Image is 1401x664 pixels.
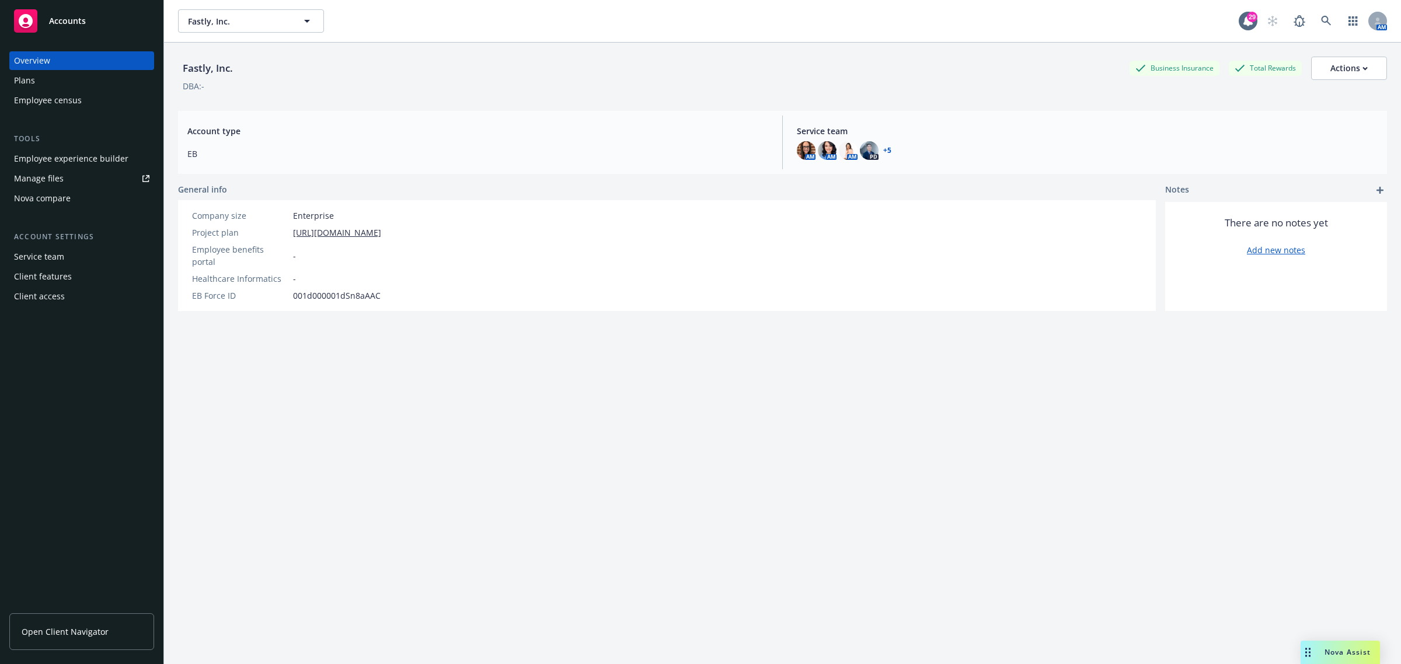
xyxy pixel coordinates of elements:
[860,141,879,160] img: photo
[1315,9,1338,33] a: Search
[14,189,71,208] div: Nova compare
[1330,57,1368,79] div: Actions
[14,247,64,266] div: Service team
[1165,183,1189,197] span: Notes
[1261,9,1284,33] a: Start snowing
[293,272,296,285] span: -
[9,287,154,306] a: Client access
[178,183,227,195] span: General info
[1229,61,1302,75] div: Total Rewards
[14,51,50,70] div: Overview
[187,148,768,160] span: EB
[1288,9,1311,33] a: Report a Bug
[14,169,64,188] div: Manage files
[1130,61,1219,75] div: Business Insurance
[192,289,288,302] div: EB Force ID
[9,71,154,90] a: Plans
[293,289,381,302] span: 001d000001dSn8aAAC
[14,71,35,90] div: Plans
[797,141,815,160] img: photo
[22,625,109,638] span: Open Client Navigator
[1225,216,1328,230] span: There are no notes yet
[9,169,154,188] a: Manage files
[1301,641,1380,664] button: Nova Assist
[1341,9,1365,33] a: Switch app
[192,243,288,268] div: Employee benefits portal
[293,250,296,262] span: -
[14,91,82,110] div: Employee census
[188,15,289,27] span: Fastly, Inc.
[293,226,381,239] a: [URL][DOMAIN_NAME]
[9,91,154,110] a: Employee census
[14,287,65,306] div: Client access
[9,189,154,208] a: Nova compare
[187,125,768,137] span: Account type
[1325,647,1371,657] span: Nova Assist
[183,80,204,92] div: DBA: -
[1301,641,1315,664] div: Drag to move
[1247,244,1305,256] a: Add new notes
[1373,183,1387,197] a: add
[178,61,238,76] div: Fastly, Inc.
[1311,57,1387,80] button: Actions
[9,149,154,168] a: Employee experience builder
[839,141,858,160] img: photo
[797,125,1378,137] span: Service team
[9,133,154,145] div: Tools
[9,51,154,70] a: Overview
[9,247,154,266] a: Service team
[818,141,837,160] img: photo
[192,226,288,239] div: Project plan
[1247,12,1257,22] div: 29
[293,209,334,222] span: Enterprise
[883,147,891,154] a: +5
[9,231,154,243] div: Account settings
[14,267,72,286] div: Client features
[14,149,128,168] div: Employee experience builder
[192,209,288,222] div: Company size
[9,267,154,286] a: Client features
[192,272,288,285] div: Healthcare Informatics
[49,16,86,26] span: Accounts
[178,9,324,33] button: Fastly, Inc.
[9,5,154,37] a: Accounts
